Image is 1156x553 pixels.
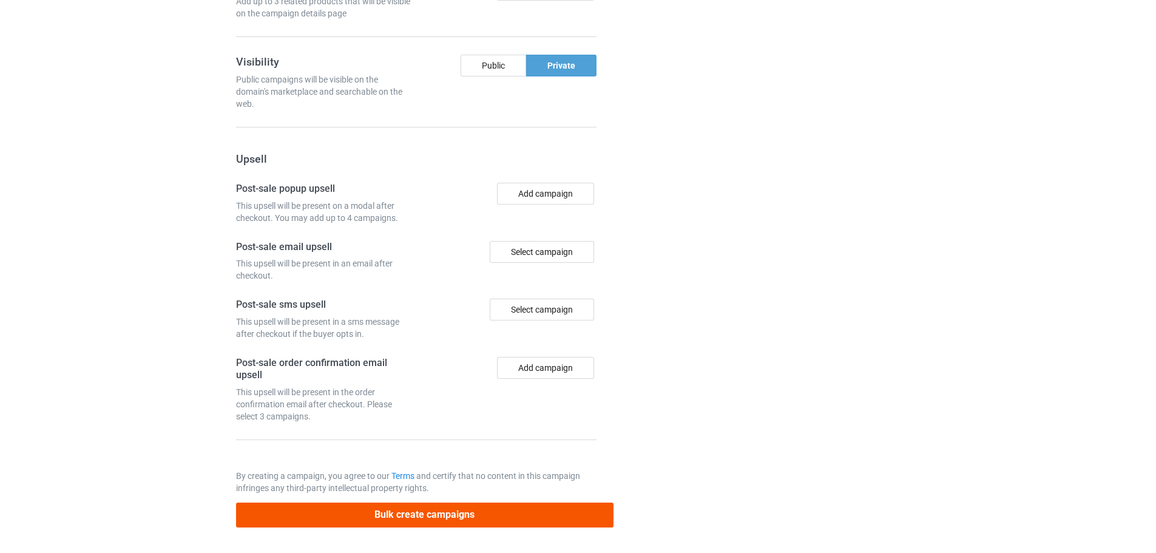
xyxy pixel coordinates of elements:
div: Private [526,55,597,76]
h4: Post-sale email upsell [236,241,412,254]
div: Public campaigns will be visible on the domain's marketplace and searchable on the web. [236,73,412,110]
p: By creating a campaign, you agree to our and certify that no content in this campaign infringes a... [236,470,597,494]
button: Add campaign [497,183,594,205]
div: This upsell will be present in the order confirmation email after checkout. Please select 3 campa... [236,386,412,422]
h4: Post-sale order confirmation email upsell [236,357,412,382]
h4: Post-sale popup upsell [236,183,412,195]
div: Select campaign [490,299,594,321]
h4: Post-sale sms upsell [236,299,412,311]
button: Bulk create campaigns [236,503,613,528]
h3: Upsell [236,152,597,166]
div: This upsell will be present in a sms message after checkout if the buyer opts in. [236,316,412,340]
a: Terms [391,471,414,481]
h3: Visibility [236,55,412,69]
div: This upsell will be present in an email after checkout. [236,257,412,282]
div: Select campaign [490,241,594,263]
button: Add campaign [497,357,594,379]
div: This upsell will be present on a modal after checkout. You may add up to 4 campaigns. [236,200,412,224]
div: Public [461,55,526,76]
